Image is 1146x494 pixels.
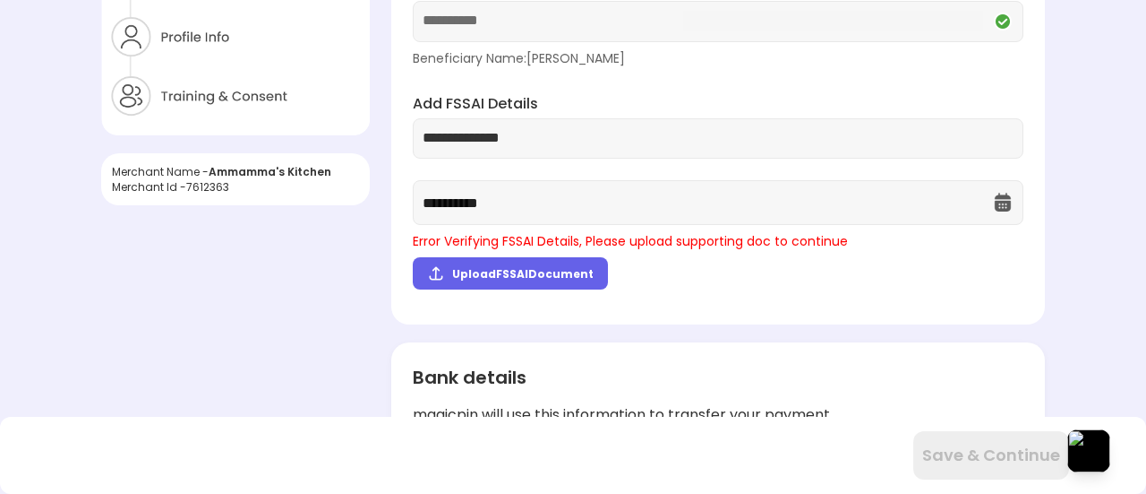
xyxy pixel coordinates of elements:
button: Save & Continue [913,431,1069,480]
img: Q2VREkDUCX-Nh97kZdnvclHTixewBtwTiuomQU4ttMKm5pUNxe9W_NURYrLCGq_Mmv0UDstOKswiepyQhkhj-wqMpwXa6YfHU... [992,11,1013,32]
div: Bank details [413,364,1023,391]
div: magicpin will use this information to transfer your payment [413,405,1023,426]
div: Merchant Id - 7612363 [112,179,359,195]
div: Merchant Name - [112,164,359,179]
img: upload [427,264,445,282]
label: Add FSSAI Details [413,94,1023,115]
span: Ammamma's Kitchen [209,164,331,179]
div: Beneficiary Name: [PERSON_NAME] [413,49,1023,67]
img: OcXK764TI_dg1n3pJKAFuNcYfYqBKGvmbXteblFrPew4KBASBbPUoKPFDRZzLe5z5khKOkBCrBseVNl8W_Mqhk0wgJF92Dyy9... [992,192,1013,213]
div: Error Verifying FSSAI Details, Please upload supporting doc to continue [413,232,1023,250]
span: Upload FSSAI Document [452,266,594,282]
